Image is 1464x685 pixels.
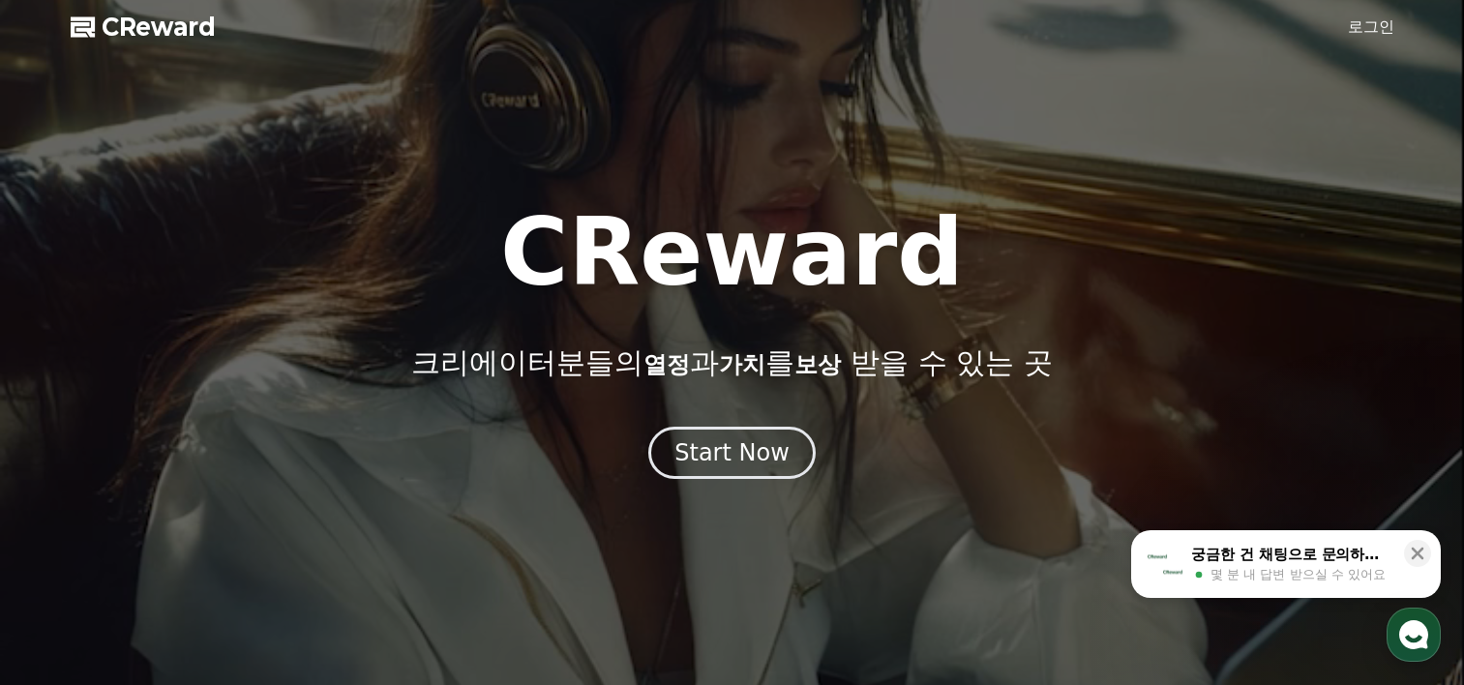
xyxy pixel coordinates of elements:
span: 보상 [794,351,841,378]
span: 가치 [719,351,765,378]
span: CReward [102,12,216,43]
a: Start Now [648,446,816,464]
p: 크리에이터분들의 과 를 받을 수 있는 곳 [411,345,1052,380]
div: Start Now [674,437,790,468]
button: Start Now [648,427,816,479]
h1: CReward [500,206,964,299]
a: 로그인 [1348,15,1394,39]
a: CReward [71,12,216,43]
span: 열정 [643,351,690,378]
